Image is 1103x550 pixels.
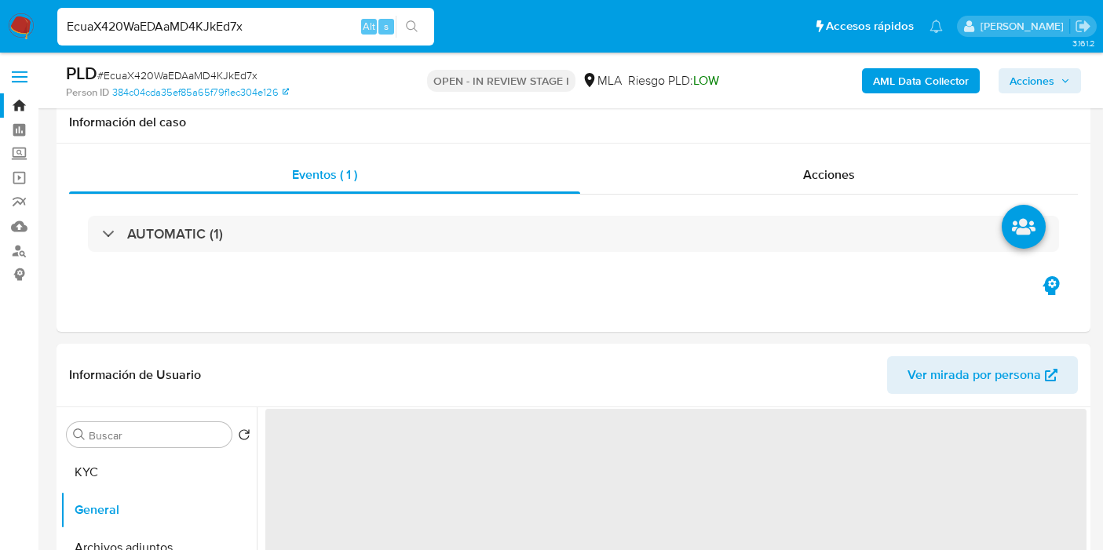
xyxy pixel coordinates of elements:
h1: Información del caso [69,115,1078,130]
button: General [60,491,257,529]
span: Accesos rápidos [826,18,914,35]
span: Acciones [1010,68,1054,93]
a: Notificaciones [930,20,943,33]
span: s [384,19,389,34]
span: Alt [363,19,375,34]
button: KYC [60,453,257,491]
button: Ver mirada por persona [887,356,1078,394]
a: 384c04cda35ef85a65f79f1ec304e126 [112,86,289,100]
span: Ver mirada por persona [908,356,1041,394]
span: Acciones [803,166,855,184]
span: Riesgo PLD: [628,72,719,89]
button: search-icon [396,16,428,38]
div: MLA [582,72,622,89]
button: Volver al orden por defecto [238,428,250,446]
button: Acciones [999,68,1081,93]
button: AML Data Collector [862,68,980,93]
h1: Información de Usuario [69,367,201,383]
b: Person ID [66,86,109,100]
h3: AUTOMATIC (1) [127,225,223,242]
button: Buscar [73,428,86,441]
a: Salir [1075,18,1091,35]
p: OPEN - IN REVIEW STAGE I [427,70,575,92]
span: LOW [693,71,719,89]
b: PLD [66,60,97,86]
p: micaelaestefania.gonzalez@mercadolibre.com [981,19,1069,34]
input: Buscar [89,428,225,443]
input: Buscar usuario o caso... [57,16,434,37]
span: Eventos ( 1 ) [292,166,357,184]
span: # EcuaX420WaEDAaMD4KJkEd7x [97,67,257,83]
div: AUTOMATIC (1) [88,216,1059,252]
b: AML Data Collector [873,68,969,93]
